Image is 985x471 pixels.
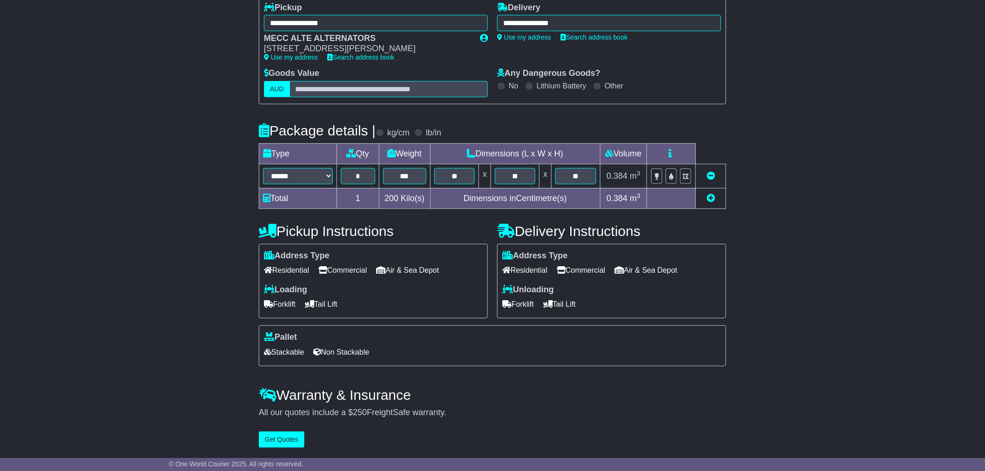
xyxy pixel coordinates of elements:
[502,297,534,311] span: Forklift
[264,68,319,79] label: Goods Value
[264,345,304,359] span: Stackable
[337,143,379,164] td: Qty
[264,297,296,311] span: Forklift
[502,285,554,295] label: Unloading
[259,408,726,418] div: All our quotes include a $ FreightSafe warranty.
[537,81,587,90] label: Lithium Battery
[615,263,678,277] span: Air & Sea Depot
[264,285,307,295] label: Loading
[259,143,337,164] td: Type
[630,171,641,181] span: m
[560,34,627,41] a: Search address book
[353,408,367,417] span: 250
[497,68,600,79] label: Any Dangerous Goods?
[305,297,337,311] span: Tail Lift
[607,194,627,203] span: 0.384
[387,128,410,138] label: kg/cm
[264,34,471,44] div: MECC ALTE ALTERNATORS
[264,3,302,13] label: Pickup
[607,171,627,181] span: 0.384
[540,164,552,188] td: x
[259,188,337,209] td: Total
[479,164,491,188] td: x
[379,188,430,209] td: Kilo(s)
[637,170,641,177] sup: 3
[259,223,488,239] h4: Pickup Instructions
[426,128,441,138] label: lb/in
[264,332,297,343] label: Pallet
[259,387,726,403] h4: Warranty & Insurance
[264,44,471,54] div: [STREET_ADDRESS][PERSON_NAME]
[264,54,318,61] a: Use my address
[264,251,330,261] label: Address Type
[557,263,605,277] span: Commercial
[502,251,568,261] label: Address Type
[707,194,715,203] a: Add new item
[637,192,641,199] sup: 3
[169,460,304,468] span: © One World Courier 2025. All rights reserved.
[327,54,394,61] a: Search address book
[264,263,309,277] span: Residential
[497,34,551,41] a: Use my address
[379,143,430,164] td: Weight
[509,81,518,90] label: No
[497,3,540,13] label: Delivery
[600,143,647,164] td: Volume
[430,188,600,209] td: Dimensions in Centimetre(s)
[259,431,304,448] button: Get Quotes
[605,81,623,90] label: Other
[264,81,290,97] label: AUD
[707,171,715,181] a: Remove this item
[630,194,641,203] span: m
[497,223,726,239] h4: Delivery Instructions
[543,297,576,311] span: Tail Lift
[318,263,367,277] span: Commercial
[385,194,398,203] span: 200
[430,143,600,164] td: Dimensions (L x W x H)
[259,123,376,138] h4: Package details |
[502,263,547,277] span: Residential
[337,188,379,209] td: 1
[377,263,439,277] span: Air & Sea Depot
[313,345,369,359] span: Non Stackable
